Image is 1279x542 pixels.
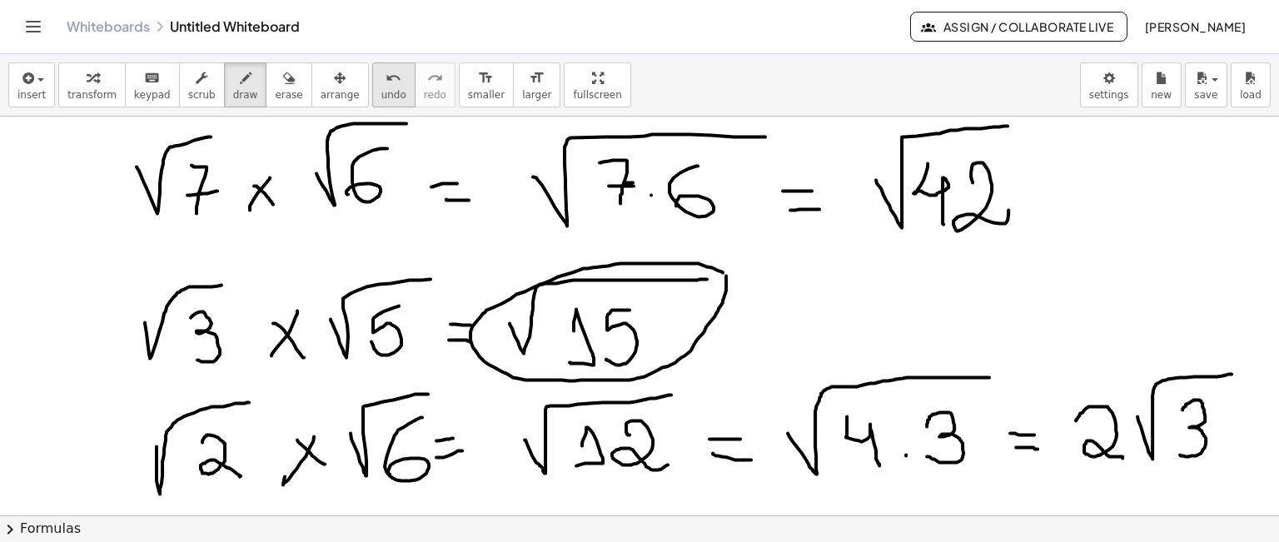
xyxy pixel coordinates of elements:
[513,62,560,107] button: format_sizelarger
[144,68,160,88] i: keyboard
[20,13,47,40] button: Toggle navigation
[58,62,126,107] button: transform
[224,62,267,107] button: draw
[266,62,311,107] button: erase
[573,89,621,101] span: fullscreen
[424,89,446,101] span: redo
[233,89,258,101] span: draw
[386,68,401,88] i: undo
[67,89,117,101] span: transform
[179,62,225,107] button: scrub
[564,62,630,107] button: fullscreen
[372,62,416,107] button: undoundo
[1194,89,1217,101] span: save
[1080,62,1138,107] button: settings
[522,89,551,101] span: larger
[468,89,505,101] span: smaller
[1142,62,1182,107] button: new
[415,62,455,107] button: redoredo
[459,62,514,107] button: format_sizesmaller
[8,62,55,107] button: insert
[1240,89,1262,101] span: load
[381,89,406,101] span: undo
[311,62,369,107] button: arrange
[924,19,1113,34] span: Assign / Collaborate Live
[67,18,150,35] a: Whiteboards
[188,89,216,101] span: scrub
[134,89,171,101] span: keypad
[17,89,46,101] span: insert
[1151,89,1172,101] span: new
[1131,12,1259,42] button: [PERSON_NAME]
[910,12,1127,42] button: Assign / Collaborate Live
[275,89,302,101] span: erase
[1231,62,1271,107] button: load
[478,68,494,88] i: format_size
[1144,19,1246,34] span: [PERSON_NAME]
[1185,62,1227,107] button: save
[427,68,443,88] i: redo
[125,62,180,107] button: keyboardkeypad
[529,68,545,88] i: format_size
[321,89,360,101] span: arrange
[1089,89,1129,101] span: settings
